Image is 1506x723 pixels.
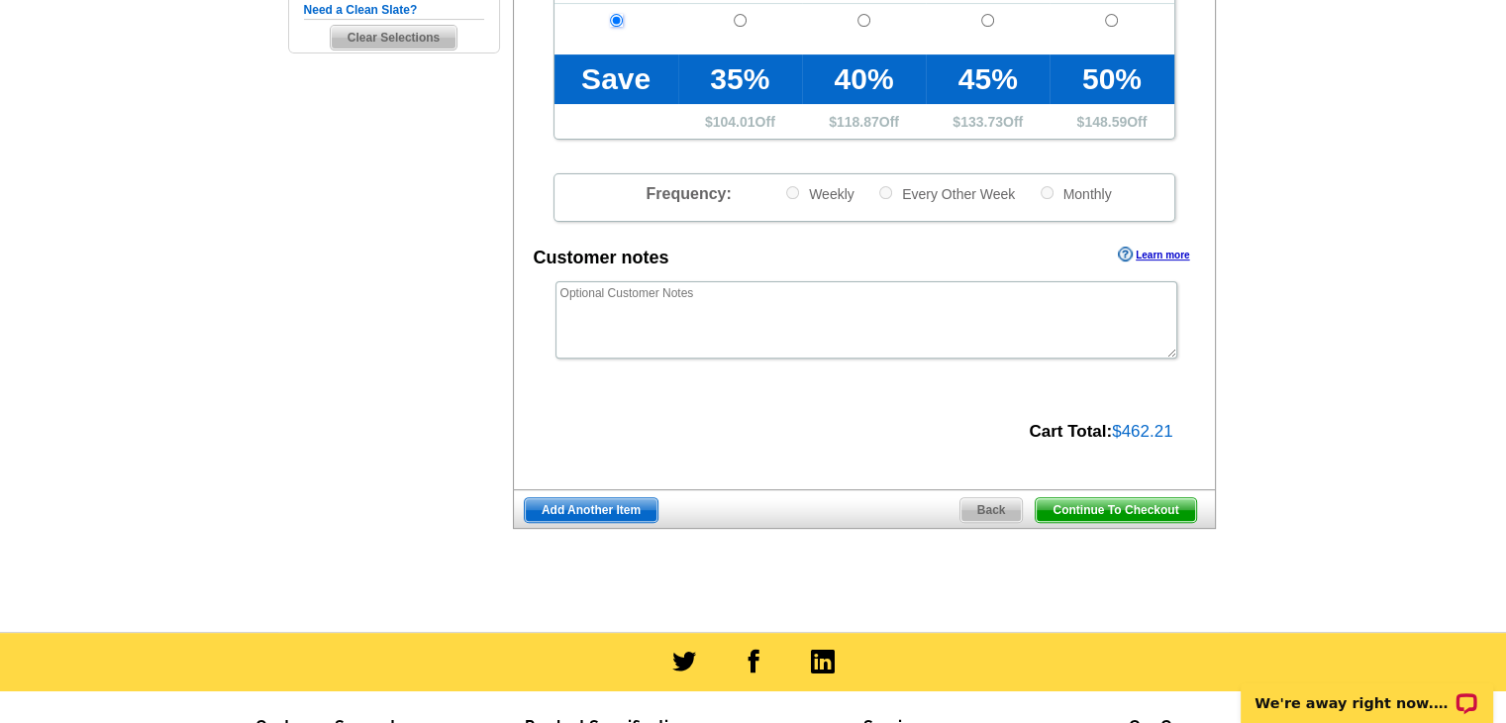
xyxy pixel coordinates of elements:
[1036,498,1195,522] span: Continue To Checkout
[646,185,731,202] span: Frequency:
[678,54,802,104] td: 35%
[877,184,1015,203] label: Every Other Week
[331,26,456,50] span: Clear Selections
[1118,247,1189,262] a: Learn more
[926,54,1050,104] td: 45%
[960,498,1023,522] span: Back
[837,114,879,130] span: 118.87
[786,186,799,199] input: Weekly
[1228,661,1506,723] iframe: LiveChat chat widget
[1041,186,1054,199] input: Monthly
[554,54,678,104] td: Save
[959,497,1024,523] a: Back
[960,114,1003,130] span: 133.73
[802,54,926,104] td: 40%
[678,104,802,139] td: $ Off
[1029,422,1112,441] strong: Cart Total:
[524,497,658,523] a: Add Another Item
[1112,422,1172,441] span: $462.21
[926,104,1050,139] td: $ Off
[304,1,484,20] h5: Need a Clean Slate?
[1039,184,1112,203] label: Monthly
[1050,104,1173,139] td: $ Off
[525,498,657,522] span: Add Another Item
[784,184,854,203] label: Weekly
[802,104,926,139] td: $ Off
[534,245,669,271] div: Customer notes
[1050,54,1173,104] td: 50%
[1084,114,1127,130] span: 148.59
[879,186,892,199] input: Every Other Week
[713,114,755,130] span: 104.01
